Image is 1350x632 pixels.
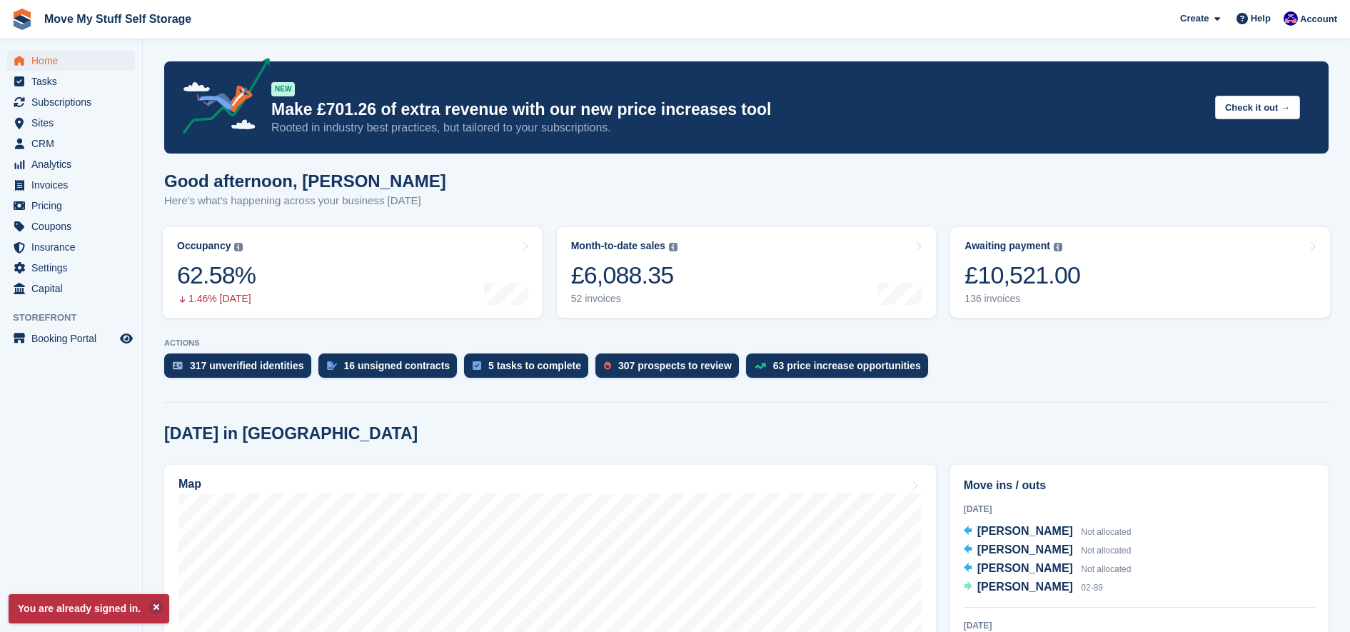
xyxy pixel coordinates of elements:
[177,261,256,290] div: 62.58%
[669,243,677,251] img: icon-info-grey-7440780725fd019a000dd9b08b2336e03edf1995a4989e88bcd33f0948082b44.svg
[7,279,135,299] a: menu
[473,361,481,370] img: task-75834270c22a3079a89374b754ae025e5fb1db73e45f91037f5363f120a921f8.svg
[344,360,450,371] div: 16 unsigned contracts
[595,353,746,385] a: 307 prospects to review
[773,360,921,371] div: 63 price increase opportunities
[7,237,135,257] a: menu
[1081,564,1131,574] span: Not allocated
[977,581,1073,593] span: [PERSON_NAME]
[977,543,1073,556] span: [PERSON_NAME]
[964,293,1080,305] div: 136 invoices
[318,353,465,385] a: 16 unsigned contracts
[271,120,1204,136] p: Rooted in industry best practices, but tailored to your subscriptions.
[327,361,337,370] img: contract_signature_icon-13c848040528278c33f63329250d36e43548de30e8caae1d1a13099fd9432cc5.svg
[171,58,271,139] img: price-adjustments-announcement-icon-8257ccfd72463d97f412b2fc003d46551f7dbcb40ab6d574587a9cd5c0d94...
[1284,11,1298,26] img: Jade Whetnall
[164,353,318,385] a: 317 unverified identities
[164,338,1329,348] p: ACTIONS
[1081,583,1103,593] span: 02-89
[190,360,304,371] div: 317 unverified identities
[39,7,197,31] a: Move My Stuff Self Storage
[31,328,117,348] span: Booking Portal
[1180,11,1209,26] span: Create
[977,562,1073,574] span: [PERSON_NAME]
[618,360,732,371] div: 307 prospects to review
[964,523,1132,541] a: [PERSON_NAME] Not allocated
[7,71,135,91] a: menu
[164,171,446,191] h1: Good afternoon, [PERSON_NAME]
[488,360,581,371] div: 5 tasks to complete
[7,196,135,216] a: menu
[9,594,169,623] p: You are already signed in.
[755,363,766,369] img: price_increase_opportunities-93ffe204e8149a01c8c9dc8f82e8f89637d9d84a8eef4429ea346261dce0b2c0.svg
[163,227,543,318] a: Occupancy 62.58% 1.46% [DATE]
[31,279,117,299] span: Capital
[1081,527,1131,537] span: Not allocated
[7,258,135,278] a: menu
[31,237,117,257] span: Insurance
[7,92,135,112] a: menu
[1300,12,1337,26] span: Account
[178,478,201,491] h2: Map
[950,227,1330,318] a: Awaiting payment £10,521.00 136 invoices
[11,9,33,30] img: stora-icon-8386f47178a22dfd0bd8f6a31ec36ba5ce8667c1dd55bd0f319d3a0aa187defe.svg
[31,216,117,236] span: Coupons
[964,503,1315,516] div: [DATE]
[571,240,665,252] div: Month-to-date sales
[31,154,117,174] span: Analytics
[571,293,677,305] div: 52 invoices
[31,196,117,216] span: Pricing
[118,330,135,347] a: Preview store
[31,175,117,195] span: Invoices
[964,240,1050,252] div: Awaiting payment
[1054,243,1062,251] img: icon-info-grey-7440780725fd019a000dd9b08b2336e03edf1995a4989e88bcd33f0948082b44.svg
[31,258,117,278] span: Settings
[31,71,117,91] span: Tasks
[31,51,117,71] span: Home
[13,311,142,325] span: Storefront
[1251,11,1271,26] span: Help
[964,560,1132,578] a: [PERSON_NAME] Not allocated
[177,293,256,305] div: 1.46% [DATE]
[7,113,135,133] a: menu
[746,353,935,385] a: 63 price increase opportunities
[7,216,135,236] a: menu
[7,328,135,348] a: menu
[31,113,117,133] span: Sites
[173,361,183,370] img: verify_identity-adf6edd0f0f0b5bbfe63781bf79b02c33cf7c696d77639b501bdc392416b5a36.svg
[164,424,418,443] h2: [DATE] in [GEOGRAPHIC_DATA]
[604,361,611,370] img: prospect-51fa495bee0391a8d652442698ab0144808aea92771e9ea1ae160a38d050c398.svg
[964,261,1080,290] div: £10,521.00
[271,99,1204,120] p: Make £701.26 of extra revenue with our new price increases tool
[164,193,446,209] p: Here's what's happening across your business [DATE]
[964,477,1315,494] h2: Move ins / outs
[234,243,243,251] img: icon-info-grey-7440780725fd019a000dd9b08b2336e03edf1995a4989e88bcd33f0948082b44.svg
[464,353,595,385] a: 5 tasks to complete
[1081,546,1131,556] span: Not allocated
[31,134,117,154] span: CRM
[31,92,117,112] span: Subscriptions
[964,578,1103,597] a: [PERSON_NAME] 02-89
[557,227,937,318] a: Month-to-date sales £6,088.35 52 invoices
[964,619,1315,632] div: [DATE]
[271,82,295,96] div: NEW
[1215,96,1300,119] button: Check it out →
[7,51,135,71] a: menu
[977,525,1073,537] span: [PERSON_NAME]
[964,541,1132,560] a: [PERSON_NAME] Not allocated
[7,175,135,195] a: menu
[177,240,231,252] div: Occupancy
[571,261,677,290] div: £6,088.35
[7,134,135,154] a: menu
[7,154,135,174] a: menu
